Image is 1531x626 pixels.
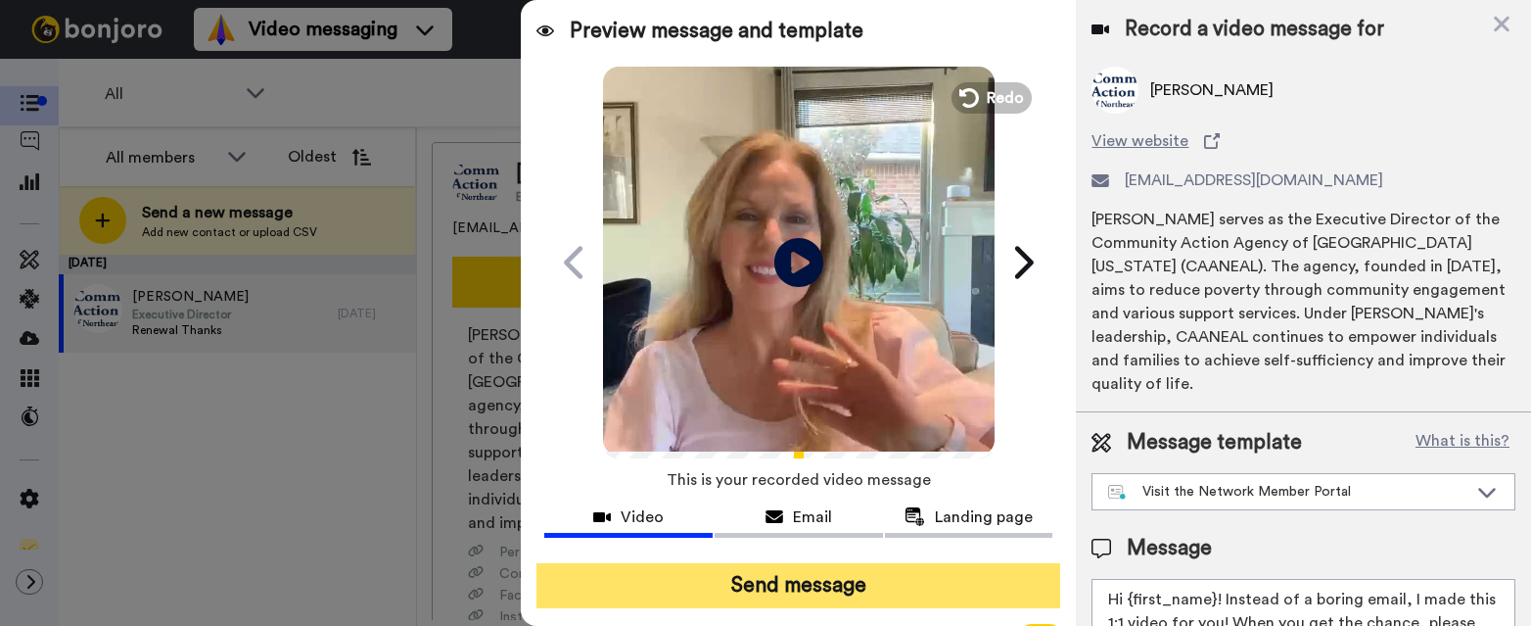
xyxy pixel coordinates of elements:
[1091,129,1515,153] a: View website
[1125,169,1383,192] span: [EMAIL_ADDRESS][DOMAIN_NAME]
[621,506,664,529] span: Video
[667,458,931,502] span: This is your recorded video message
[536,563,1061,608] button: Send message
[1108,485,1127,501] img: nextgen-template.svg
[1091,208,1515,396] div: [PERSON_NAME] serves as the Executive Director of the Community Action Agency of [GEOGRAPHIC_DATA...
[1127,428,1302,457] span: Message template
[793,506,832,529] span: Email
[1108,482,1467,502] div: Visit the Network Member Portal
[935,506,1033,529] span: Landing page
[1127,534,1212,563] span: Message
[1091,129,1188,153] span: View website
[1410,428,1515,457] button: What is this?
